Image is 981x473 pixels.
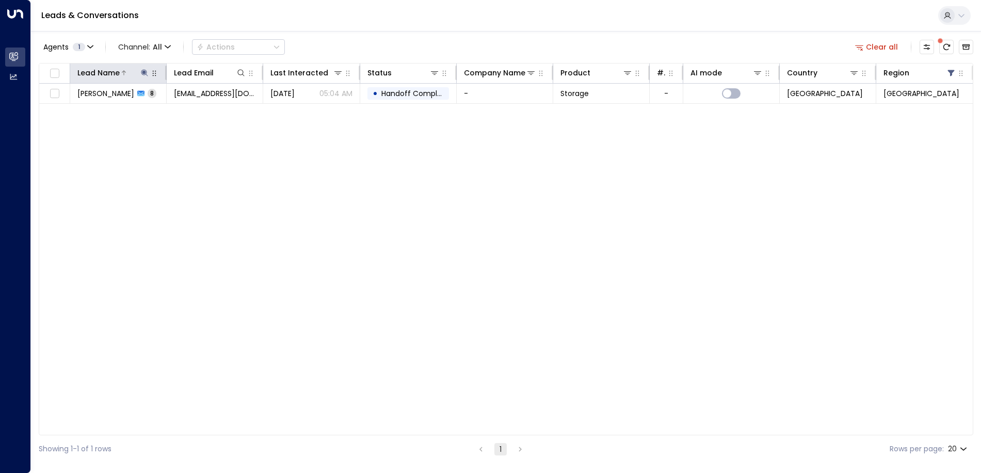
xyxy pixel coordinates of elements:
div: Company Name [464,67,525,79]
span: Toggle select all [48,67,61,80]
span: Agents [43,43,69,51]
div: Showing 1-1 of 1 rows [39,444,111,454]
div: Lead Email [174,67,246,79]
div: - [664,88,668,99]
button: page 1 [494,443,507,455]
a: Leads & Conversations [41,9,139,21]
div: AI mode [690,67,763,79]
div: Status [367,67,440,79]
span: United Kingdom [787,88,863,99]
div: Country [787,67,859,79]
button: Clear all [851,40,903,54]
div: Country [787,67,817,79]
div: Product [560,67,590,79]
div: Button group with a nested menu [192,39,285,55]
span: Yesterday [270,88,295,99]
button: Customize [920,40,934,54]
span: There are new threads available. Refresh the grid to view the latest updates. [939,40,954,54]
span: andysnexus7@gmail.com [174,88,255,99]
span: Andy Edwards [77,88,134,99]
button: Archived Leads [959,40,973,54]
div: Company Name [464,67,536,79]
span: 8 [148,89,156,98]
p: 05:04 AM [319,88,352,99]
div: # of people [657,67,665,79]
span: Handoff Completed [381,88,454,99]
div: Lead Name [77,67,150,79]
button: Actions [192,39,285,55]
span: Shropshire [883,88,959,99]
label: Rows per page: [890,444,944,454]
div: AI mode [690,67,722,79]
div: # of people [657,67,676,79]
td: - [457,84,553,103]
div: Region [883,67,909,79]
span: Toggle select row [48,87,61,100]
div: 20 [948,442,969,456]
div: Last Interacted [270,67,328,79]
nav: pagination navigation [474,443,527,455]
div: Status [367,67,392,79]
span: Storage [560,88,589,99]
div: Product [560,67,633,79]
div: Actions [197,42,235,52]
span: 1 [73,43,85,51]
span: All [153,43,162,51]
button: Channel:All [114,40,175,54]
div: • [373,85,378,102]
button: Agents1 [39,40,97,54]
div: Lead Name [77,67,120,79]
span: Channel: [114,40,175,54]
div: Last Interacted [270,67,343,79]
div: Region [883,67,956,79]
div: Lead Email [174,67,214,79]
